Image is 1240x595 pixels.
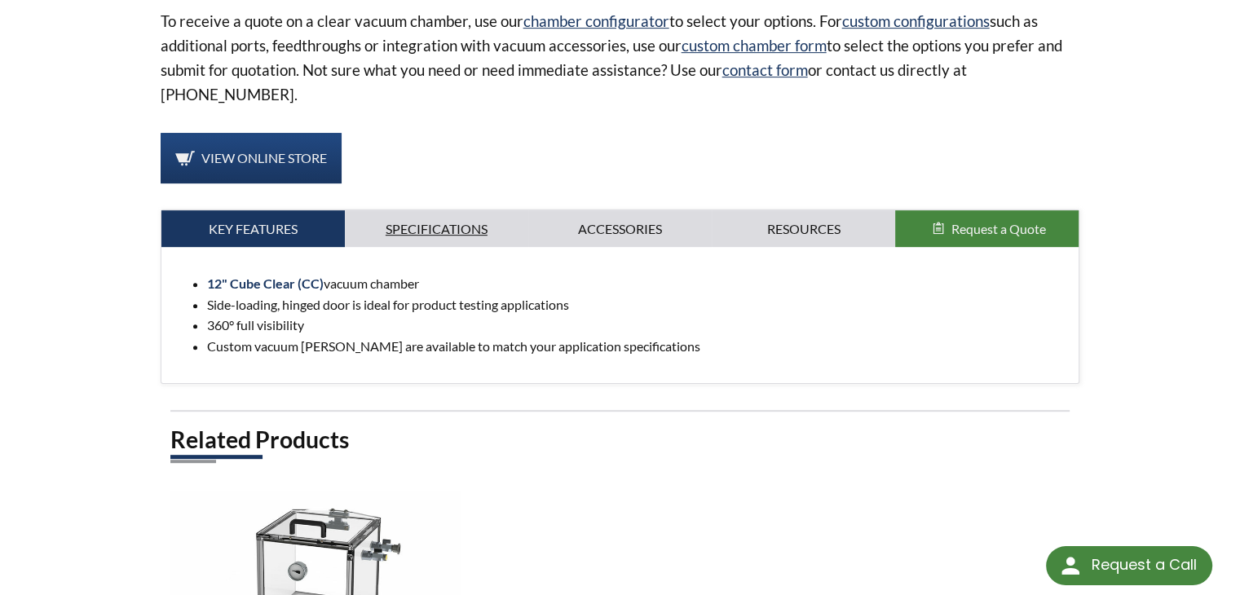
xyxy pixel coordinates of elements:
strong: 12" Cube Clear (CC) [207,275,324,291]
h2: Related Products [170,425,1070,455]
li: 360° full visibility [207,315,1066,336]
div: Request a Call [1091,546,1196,584]
li: vacuum chamber [207,273,1066,294]
a: chamber configurator [523,11,669,30]
p: To receive a quote on a clear vacuum chamber, use our to select your options. For such as additio... [161,9,1080,107]
span: View Online Store [201,150,327,165]
a: Key Features [161,210,345,248]
a: contact form [722,60,808,79]
li: Side-loading, hinged door is ideal for product testing applications [207,294,1066,315]
div: Request a Call [1046,546,1212,585]
a: custom chamber form [682,36,827,55]
span: Request a Quote [951,221,1045,236]
li: Custom vacuum [PERSON_NAME] are available to match your application specifications [207,336,1066,357]
a: Resources [712,210,895,248]
a: Accessories [528,210,712,248]
img: round button [1057,553,1083,579]
a: custom configurations [842,11,990,30]
button: Request a Quote [895,210,1079,248]
a: Specifications [345,210,528,248]
a: View Online Store [161,133,342,183]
